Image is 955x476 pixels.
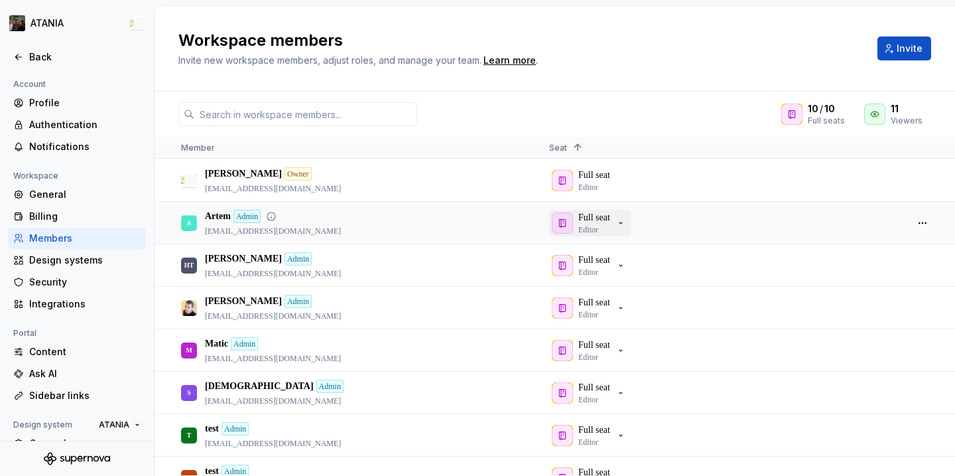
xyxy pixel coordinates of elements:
a: General [8,433,146,454]
button: Full seatEditor [549,337,631,364]
p: Full seat [578,296,610,309]
div: ATANIA [31,17,64,30]
div: Admin [285,252,312,266]
span: 11 [891,102,899,116]
div: Security [29,276,141,289]
a: Design systems [8,250,146,271]
div: HT [184,252,194,278]
span: Invite new workspace members, adjust roles, and manage your team. [178,54,481,66]
span: 10 [824,102,835,116]
a: Content [8,341,146,362]
div: S [187,380,191,406]
a: Sidebar links [8,385,146,406]
button: Full seatEditor [549,422,631,449]
div: Admin [222,422,249,436]
span: . [481,56,538,66]
a: Learn more [483,54,536,67]
p: Editor [578,224,598,235]
p: Artem [205,210,231,223]
div: Members [29,232,141,245]
p: test [205,422,219,436]
div: Design systems [29,254,141,267]
div: / [808,102,848,116]
span: Seat [549,143,567,153]
p: Full seat [578,381,610,394]
p: Matic [205,337,228,351]
a: Authentication [8,114,146,135]
div: Notifications [29,140,141,153]
div: General [29,437,141,450]
button: Invite [877,37,931,60]
svg: Supernova Logo [44,452,110,465]
h2: Workspace members [178,30,861,51]
button: Full seatEditor [549,210,631,236]
div: Full seats [808,116,848,126]
img: Jan Poisl [181,300,197,316]
p: Full seat [578,254,610,267]
p: Full seat [578,339,610,352]
div: Authentication [29,118,141,131]
img: Artem [181,215,197,231]
div: Content [29,345,141,358]
p: [EMAIL_ADDRESS][DOMAIN_NAME] [205,353,341,364]
p: [PERSON_NAME] [205,167,282,181]
button: ATANIANikki Craciun [3,9,151,38]
p: [EMAIL_ADDRESS][DOMAIN_NAME] [205,438,341,449]
div: Integrations [29,297,141,311]
p: [EMAIL_ADDRESS][DOMAIN_NAME] [205,268,341,279]
p: [EMAIL_ADDRESS][DOMAIN_NAME] [205,311,341,321]
a: Back [8,46,146,68]
a: Members [8,228,146,249]
div: T [187,422,192,448]
p: Editor [578,394,598,405]
div: Admin [285,295,312,308]
p: Editor [578,437,598,447]
button: Full seatEditor [549,295,631,321]
button: Full seatEditor [549,252,631,279]
img: Nikki Craciun [130,15,146,31]
div: Owner [285,167,312,181]
p: Editor [578,352,598,362]
a: General [8,184,146,205]
a: Profile [8,92,146,114]
a: Ask AI [8,363,146,384]
a: Billing [8,206,146,227]
div: Admin [231,337,258,351]
span: Member [181,143,215,153]
a: Notifications [8,136,146,157]
div: Admin [316,380,344,393]
p: [EMAIL_ADDRESS][DOMAIN_NAME] [205,226,341,236]
div: General [29,188,141,201]
a: Integrations [8,293,146,315]
p: Editor [578,309,598,320]
p: Full seat [578,211,610,224]
div: Design system [8,417,78,433]
input: Search in workspace members... [194,102,417,126]
p: [DEMOGRAPHIC_DATA] [205,380,314,393]
p: Editor [578,267,598,278]
div: Portal [8,325,42,341]
p: Full seat [578,424,610,437]
div: Viewers [891,116,923,126]
div: M [186,337,192,363]
div: Sidebar links [29,389,141,402]
a: Security [8,272,146,293]
p: [PERSON_NAME] [205,295,282,308]
div: Account [8,76,51,92]
div: Back [29,50,141,64]
span: Invite [897,42,923,55]
button: Full seatEditor [549,380,631,406]
div: Ask AI [29,367,141,380]
span: 10 [808,102,818,116]
p: [EMAIL_ADDRESS][DOMAIN_NAME] [205,183,341,194]
div: Admin [233,210,261,223]
p: [PERSON_NAME] [205,252,282,266]
div: Workspace [8,168,64,184]
div: Billing [29,210,141,223]
div: Profile [29,96,141,110]
img: 6406f678-1b55-468d-98ac-69dd53595fce.png [9,15,25,31]
img: Nikki Craciun [181,173,197,189]
span: ATANIA [99,420,129,430]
